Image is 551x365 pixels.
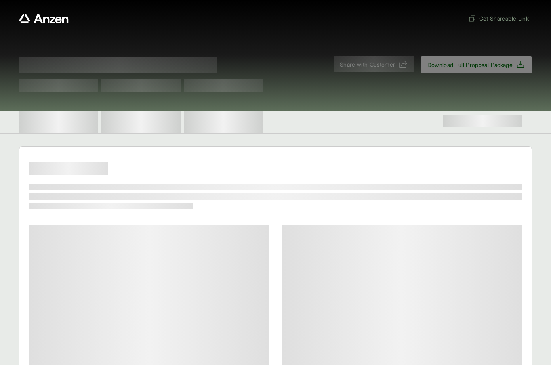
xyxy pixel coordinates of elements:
span: Test [184,79,263,92]
span: Proposal for [19,57,217,73]
a: Anzen website [19,14,69,23]
button: Get Shareable Link [465,11,532,26]
span: Test [101,79,181,92]
span: Get Shareable Link [468,14,529,23]
span: Test [19,79,98,92]
span: Share with Customer [340,60,395,69]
